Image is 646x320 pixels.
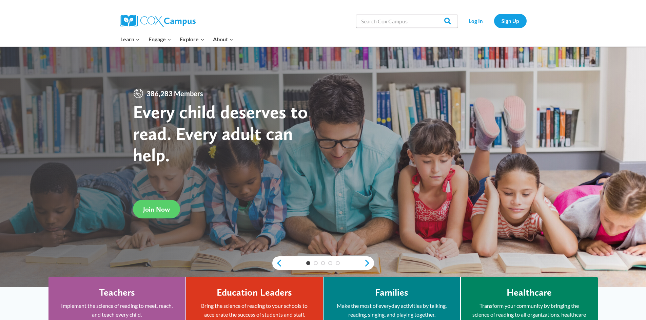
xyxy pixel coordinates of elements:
[461,14,491,28] a: Log In
[494,14,527,28] a: Sign Up
[180,35,204,44] span: Explore
[375,287,408,298] h4: Families
[328,261,332,265] a: 4
[334,301,450,319] p: Make the most of everyday activities by talking, reading, singing, and playing together.
[364,259,374,267] a: next
[461,14,527,28] nav: Secondary Navigation
[149,35,171,44] span: Engage
[272,256,374,270] div: content slider buttons
[217,287,292,298] h4: Education Leaders
[59,301,175,319] p: Implement the science of reading to meet, reach, and teach every child.
[120,35,140,44] span: Learn
[314,261,318,265] a: 2
[306,261,310,265] a: 1
[120,15,196,27] img: Cox Campus
[336,261,340,265] a: 5
[133,200,180,218] a: Join Now
[133,101,308,166] strong: Every child deserves to read. Every adult can help.
[272,259,282,267] a: previous
[99,287,135,298] h4: Teachers
[507,287,552,298] h4: Healthcare
[213,35,233,44] span: About
[116,32,238,46] nav: Primary Navigation
[321,261,325,265] a: 3
[356,14,458,28] input: Search Cox Campus
[144,88,206,99] span: 386,283 Members
[196,301,313,319] p: Bring the science of reading to your schools to accelerate the success of students and staff.
[143,205,170,213] span: Join Now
